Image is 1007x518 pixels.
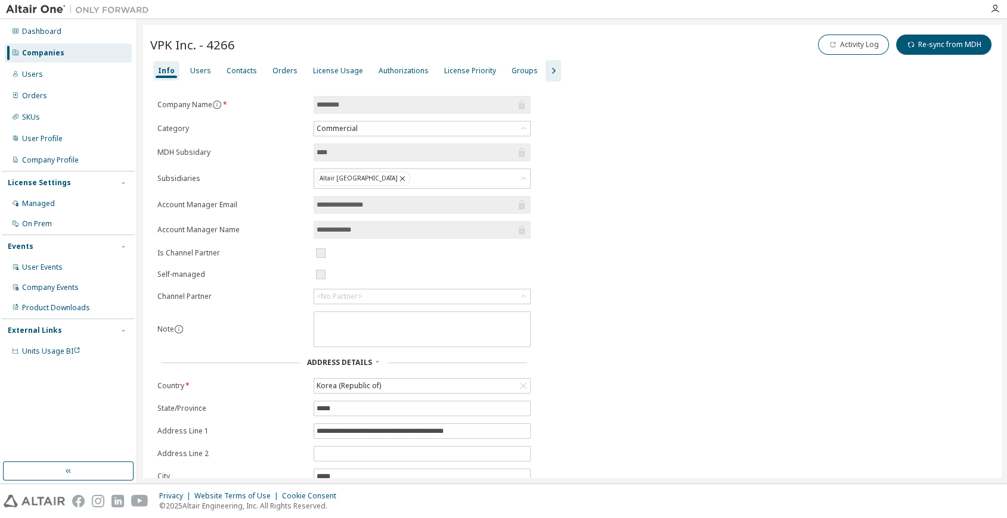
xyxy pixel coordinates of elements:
[131,495,148,507] img: youtube.svg
[157,225,306,235] label: Account Manager Name
[22,219,52,229] div: On Prem
[512,66,538,76] div: Groups
[190,66,211,76] div: Users
[315,122,360,135] div: Commercial
[157,449,306,458] label: Address Line 2
[157,248,306,258] label: Is Channel Partner
[227,66,257,76] div: Contacts
[174,324,184,334] button: information
[92,495,104,507] img: instagram.svg
[159,491,194,501] div: Privacy
[379,66,429,76] div: Authorizations
[8,242,33,251] div: Events
[72,495,85,507] img: facebook.svg
[111,495,124,507] img: linkedin.svg
[22,91,47,101] div: Orders
[22,155,79,165] div: Company Profile
[212,100,222,110] button: information
[896,35,991,55] button: Re-sync from MDH
[22,263,63,272] div: User Events
[158,66,175,76] div: Info
[314,169,530,188] div: Altair [GEOGRAPHIC_DATA]
[157,124,306,133] label: Category
[22,48,64,58] div: Companies
[194,491,282,501] div: Website Terms of Use
[22,283,79,292] div: Company Events
[314,289,530,304] div: <No Partner>
[157,426,306,436] label: Address Line 1
[157,100,306,110] label: Company Name
[157,472,306,481] label: City
[22,70,43,79] div: Users
[22,134,63,143] div: User Profile
[4,495,65,507] img: altair_logo.svg
[314,121,530,136] div: Commercial
[317,292,362,301] div: <No Partner>
[157,270,306,279] label: Self-managed
[22,199,55,208] div: Managed
[314,379,530,393] div: Korea (Republic of)
[157,324,174,334] label: Note
[444,66,496,76] div: License Priority
[157,148,306,157] label: MDH Subsidary
[307,357,372,367] span: Address Details
[315,379,383,392] div: Korea (Republic of)
[313,66,363,76] div: License Usage
[282,491,343,501] div: Cookie Consent
[22,27,61,36] div: Dashboard
[8,178,71,188] div: License Settings
[272,66,298,76] div: Orders
[157,174,306,183] label: Subsidiaries
[150,36,235,53] span: VPK Inc. - 4266
[317,171,410,186] div: Altair [GEOGRAPHIC_DATA]
[8,326,62,335] div: External Links
[159,501,343,511] p: © 2025 Altair Engineering, Inc. All Rights Reserved.
[22,113,40,122] div: SKUs
[157,381,306,391] label: Country
[818,35,889,55] button: Activity Log
[157,292,306,301] label: Channel Partner
[157,200,306,210] label: Account Manager Email
[22,346,80,356] span: Units Usage BI
[157,404,306,413] label: State/Province
[6,4,155,15] img: Altair One
[22,303,90,313] div: Product Downloads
